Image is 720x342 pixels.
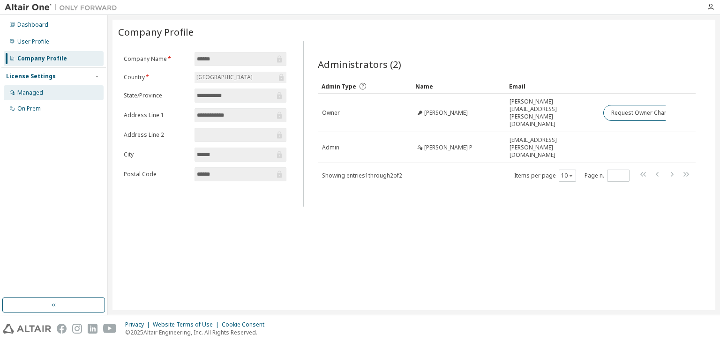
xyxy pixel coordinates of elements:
label: Postal Code [124,171,189,178]
span: [PERSON_NAME][EMAIL_ADDRESS][PERSON_NAME][DOMAIN_NAME] [510,98,595,128]
label: Company Name [124,55,189,63]
span: [EMAIL_ADDRESS][PERSON_NAME][DOMAIN_NAME] [510,136,595,159]
span: Owner [322,109,340,117]
span: [PERSON_NAME] [424,109,468,117]
div: Name [415,79,502,94]
p: © 2025 Altair Engineering, Inc. All Rights Reserved. [125,328,270,336]
div: License Settings [6,73,56,80]
button: 10 [561,172,574,179]
img: instagram.svg [72,324,82,334]
span: Admin Type [322,82,356,90]
div: Dashboard [17,21,48,29]
label: State/Province [124,92,189,99]
span: Admin [322,144,339,151]
label: City [124,151,189,158]
span: [PERSON_NAME] P [424,144,472,151]
label: Address Line 2 [124,131,189,139]
span: Page n. [585,170,630,182]
div: Website Terms of Use [153,321,222,328]
div: Managed [17,89,43,97]
div: [GEOGRAPHIC_DATA] [195,72,254,82]
img: Altair One [5,3,122,12]
div: Cookie Consent [222,321,270,328]
span: Showing entries 1 through 2 of 2 [322,171,402,179]
div: Company Profile [17,55,67,62]
span: Administrators (2) [318,58,401,71]
span: Company Profile [118,25,194,38]
div: Email [509,79,595,94]
img: altair_logo.svg [3,324,51,334]
img: facebook.svg [57,324,67,334]
img: linkedin.svg [88,324,97,334]
div: Privacy [125,321,153,328]
div: User Profile [17,38,49,45]
div: On Prem [17,105,41,112]
label: Address Line 1 [124,112,189,119]
label: Country [124,74,189,81]
img: youtube.svg [103,324,117,334]
button: Request Owner Change [603,105,682,121]
span: Items per page [514,170,576,182]
div: [GEOGRAPHIC_DATA] [195,72,286,83]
